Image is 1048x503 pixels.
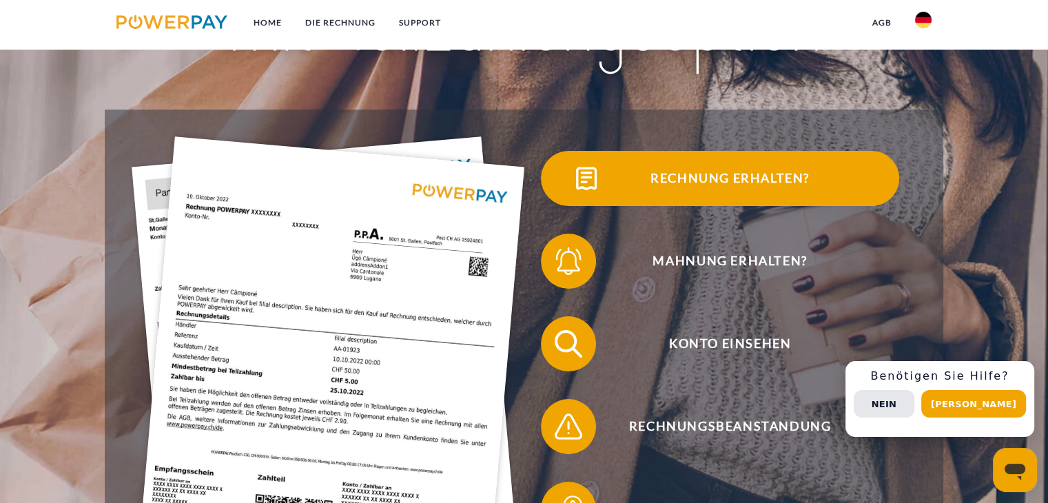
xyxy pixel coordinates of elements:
img: de [915,12,932,28]
img: qb_search.svg [551,327,586,361]
span: Rechnung erhalten? [561,151,898,206]
img: qb_bell.svg [551,244,586,278]
button: Rechnung erhalten? [541,151,899,206]
img: qb_bill.svg [569,161,604,196]
button: [PERSON_NAME] [921,390,1026,418]
img: qb_warning.svg [551,409,586,444]
button: Mahnung erhalten? [541,234,899,289]
button: Nein [854,390,914,418]
img: logo-powerpay.svg [116,15,227,29]
a: agb [861,10,903,35]
button: Rechnungsbeanstandung [541,399,899,454]
a: SUPPORT [387,10,453,35]
div: Schnellhilfe [845,361,1034,437]
iframe: Schaltfläche zum Öffnen des Messaging-Fensters [993,448,1037,492]
span: Konto einsehen [561,316,898,371]
span: Rechnungsbeanstandung [561,399,898,454]
button: Konto einsehen [541,316,899,371]
h3: Benötigen Sie Hilfe? [854,369,1026,383]
span: Mahnung erhalten? [561,234,898,289]
a: Home [242,10,294,35]
a: DIE RECHNUNG [294,10,387,35]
